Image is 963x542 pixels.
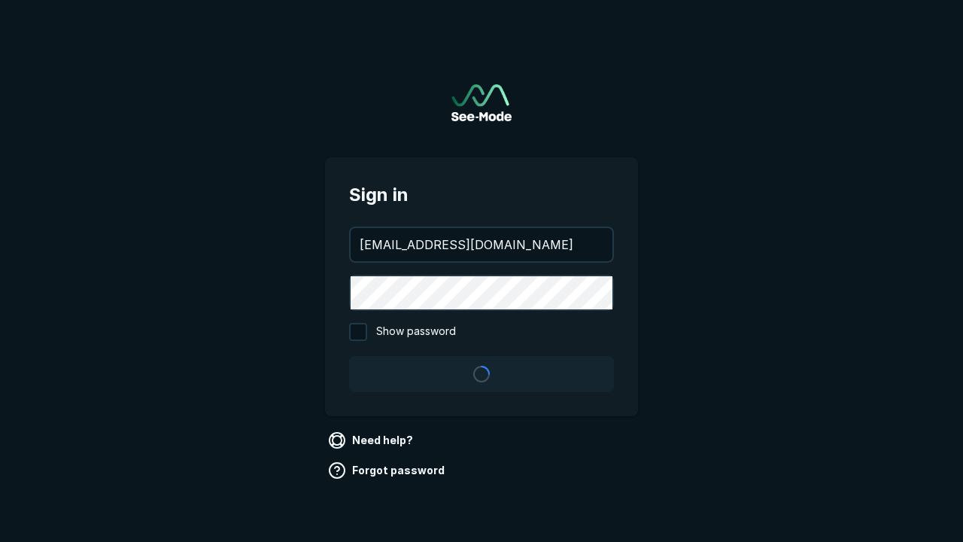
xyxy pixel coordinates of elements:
span: Show password [376,323,456,341]
span: Sign in [349,181,614,209]
a: Go to sign in [451,84,512,121]
a: Forgot password [325,458,451,483]
input: your@email.com [351,228,612,261]
img: See-Mode Logo [451,84,512,121]
a: Need help? [325,428,419,452]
